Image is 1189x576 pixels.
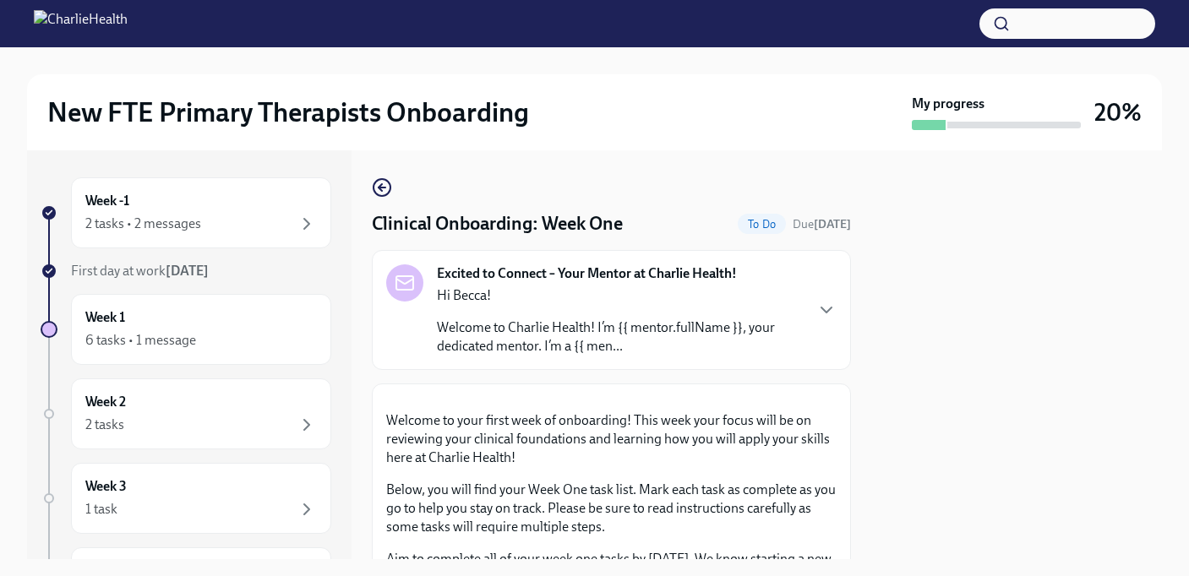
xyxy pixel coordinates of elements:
[437,318,803,356] p: Welcome to Charlie Health! I’m {{ mentor.fullName }}, your dedicated mentor. I’m a {{ men...
[85,308,125,327] h6: Week 1
[85,192,129,210] h6: Week -1
[85,331,196,350] div: 6 tasks • 1 message
[85,500,117,519] div: 1 task
[41,294,331,365] a: Week 16 tasks • 1 message
[41,177,331,248] a: Week -12 tasks • 2 messages
[372,211,623,236] h4: Clinical Onboarding: Week One
[814,217,851,231] strong: [DATE]
[437,286,803,305] p: Hi Becca!
[85,477,127,496] h6: Week 3
[34,10,128,37] img: CharlieHealth
[166,263,209,279] strong: [DATE]
[1094,97,1142,128] h3: 20%
[793,217,851,231] span: Due
[386,411,837,467] p: Welcome to your first week of onboarding! This week your focus will be on reviewing your clinical...
[793,216,851,232] span: August 31st, 2025 10:00
[41,378,331,449] a: Week 22 tasks
[47,95,529,129] h2: New FTE Primary Therapists Onboarding
[85,416,124,434] div: 2 tasks
[41,463,331,534] a: Week 31 task
[386,481,837,536] p: Below, you will find your Week One task list. Mark each task as complete as you go to help you st...
[437,264,737,283] strong: Excited to Connect – Your Mentor at Charlie Health!
[85,215,201,233] div: 2 tasks • 2 messages
[738,218,786,231] span: To Do
[912,95,984,113] strong: My progress
[71,263,209,279] span: First day at work
[85,393,126,411] h6: Week 2
[41,262,331,280] a: First day at work[DATE]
